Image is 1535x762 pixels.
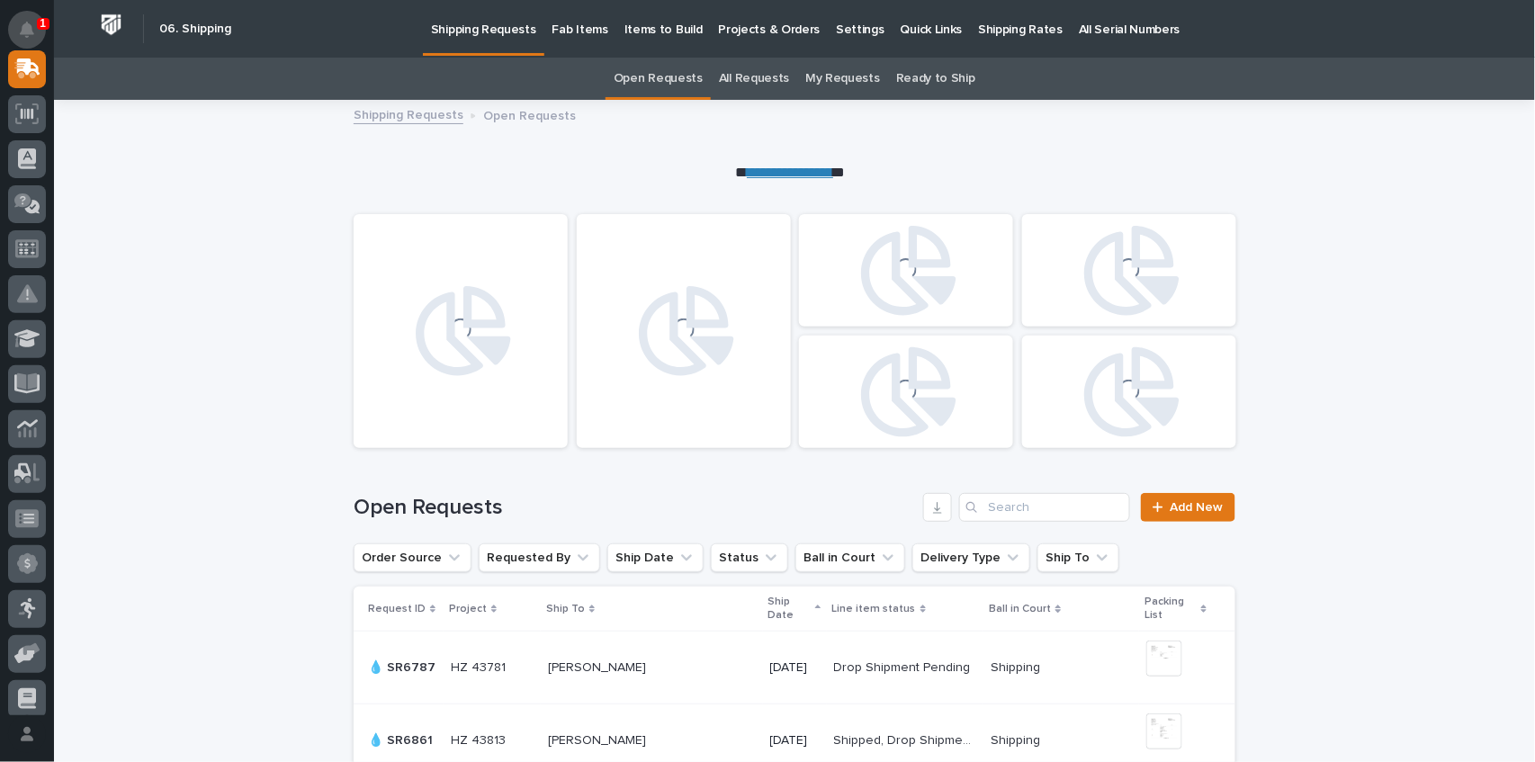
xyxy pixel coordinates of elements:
[770,660,820,676] p: [DATE]
[449,599,487,619] p: Project
[451,657,509,676] p: HZ 43781
[546,599,585,619] p: Ship To
[834,730,981,749] p: Shipped, Drop Shipment Pending
[991,657,1044,676] p: Shipping
[159,22,231,37] h2: 06. Shipping
[770,733,820,749] p: [DATE]
[368,657,439,676] p: 💧 SR6787
[368,599,426,619] p: Request ID
[832,599,916,619] p: Line item status
[991,730,1044,749] p: Shipping
[795,543,905,572] button: Ball in Court
[354,543,471,572] button: Order Source
[479,543,600,572] button: Requested By
[548,657,650,676] p: [PERSON_NAME]
[483,104,576,124] p: Open Requests
[8,11,46,49] button: Notifications
[768,592,812,625] p: Ship Date
[22,22,46,50] div: Notifications1
[1171,501,1224,514] span: Add New
[354,495,916,521] h1: Open Requests
[989,599,1051,619] p: Ball in Court
[40,17,46,30] p: 1
[548,730,650,749] p: [PERSON_NAME]
[834,657,974,676] p: Drop Shipment Pending
[711,543,788,572] button: Status
[451,730,509,749] p: HZ 43813
[912,543,1030,572] button: Delivery Type
[354,103,463,124] a: Shipping Requests
[1141,493,1235,522] a: Add New
[719,58,789,100] a: All Requests
[896,58,975,100] a: Ready to Ship
[1145,592,1196,625] p: Packing List
[614,58,703,100] a: Open Requests
[368,730,436,749] p: 💧 SR6861
[354,632,1235,704] tr: 💧 SR6787💧 SR6787 HZ 43781HZ 43781 [PERSON_NAME][PERSON_NAME] [DATE]Drop Shipment PendingDrop Ship...
[1037,543,1119,572] button: Ship To
[805,58,880,100] a: My Requests
[607,543,704,572] button: Ship Date
[94,8,128,41] img: Workspace Logo
[959,493,1130,522] input: Search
